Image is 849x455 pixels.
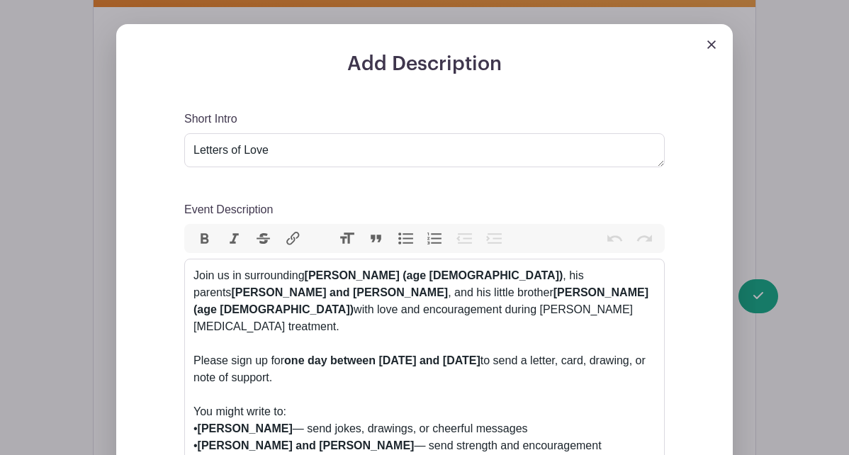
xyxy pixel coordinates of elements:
[193,352,656,403] div: Please sign up for to send a letter, card, drawing, or note of support.
[249,230,279,248] button: Strikethrough
[190,230,220,248] button: Bold
[184,52,665,77] h3: Add Description
[198,439,415,451] strong: [PERSON_NAME] and [PERSON_NAME]
[420,230,450,248] button: Numbers
[600,230,630,248] button: Undo
[450,230,480,248] button: Decrease Level
[629,230,659,248] button: Redo
[184,201,273,218] label: Event Description
[284,354,480,366] strong: one day between [DATE] and [DATE]
[198,422,293,434] strong: [PERSON_NAME]
[184,111,237,128] label: Short Intro
[184,133,665,167] textarea: Letters of Love
[361,230,391,248] button: Quote
[231,286,448,298] strong: [PERSON_NAME] and [PERSON_NAME]
[332,230,361,248] button: Heading
[279,230,308,248] button: Link
[193,267,656,352] div: Join us in surrounding , his parents , and his little brother with love and encouragement during ...
[305,269,563,281] strong: [PERSON_NAME] (age [DEMOGRAPHIC_DATA])
[220,230,249,248] button: Italic
[707,40,716,49] img: close_button-5f87c8562297e5c2d7936805f587ecaba9071eb48480494691a3f1689db116b3.svg
[391,230,421,248] button: Bullets
[479,230,509,248] button: Increase Level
